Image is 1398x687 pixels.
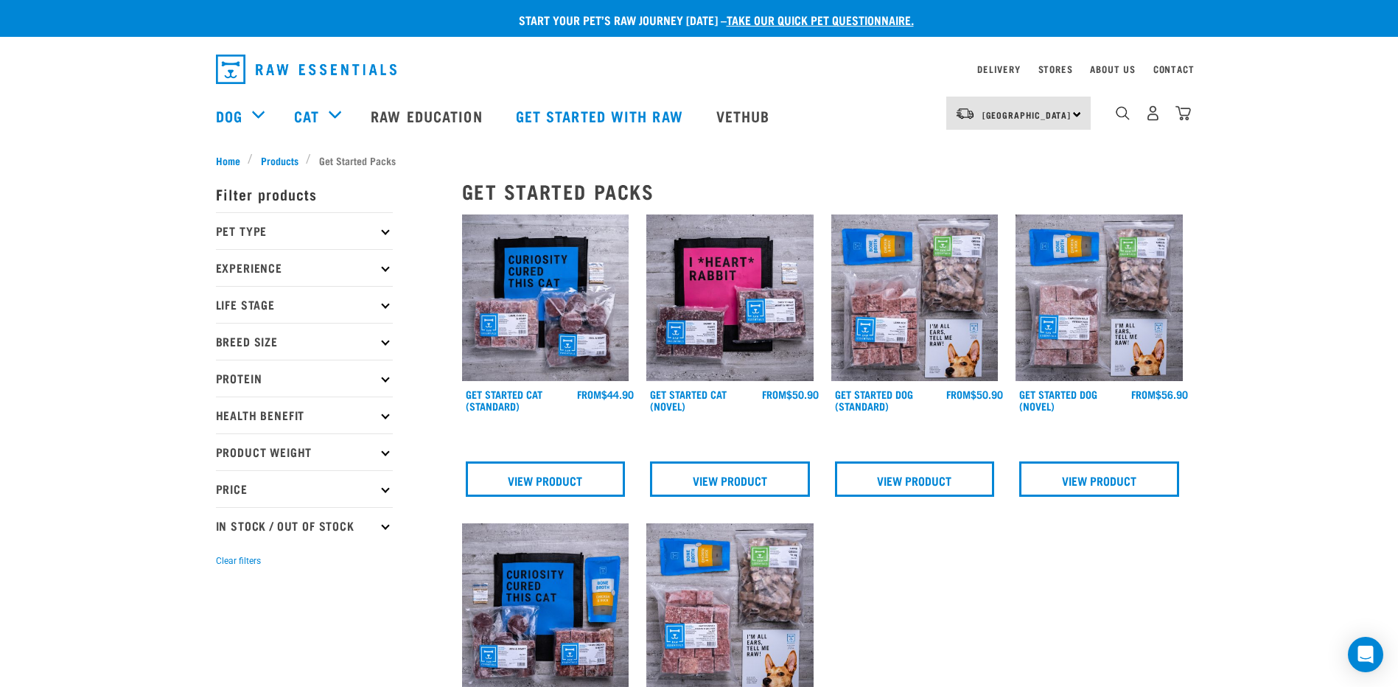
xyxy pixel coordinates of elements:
div: $50.90 [946,388,1003,400]
p: Product Weight [216,433,393,470]
p: In Stock / Out Of Stock [216,507,393,544]
img: Assortment Of Raw Essential Products For Cats Including, Blue And Black Tote Bag With "Curiosity ... [462,215,629,382]
a: Stores [1038,66,1073,72]
a: Dog [216,105,242,127]
a: View Product [835,461,995,497]
span: Products [261,153,298,168]
img: van-moving.png [955,107,975,120]
img: home-icon-1@2x.png [1116,106,1130,120]
img: Raw Essentials Logo [216,55,396,84]
a: View Product [1019,461,1179,497]
a: Home [216,153,248,168]
span: FROM [1131,391,1156,397]
img: user.png [1145,105,1161,121]
a: About Us [1090,66,1135,72]
a: Get started with Raw [501,86,702,145]
a: Get Started Dog (Novel) [1019,391,1097,408]
a: Raw Education [356,86,500,145]
img: home-icon@2x.png [1175,105,1191,121]
img: Assortment Of Raw Essential Products For Cats Including, Pink And Black Tote Bag With "I *Heart* ... [646,215,814,382]
a: Cat [294,105,319,127]
img: NSP Dog Novel Update [1016,215,1183,382]
div: Open Intercom Messenger [1348,637,1383,672]
a: Get Started Dog (Standard) [835,391,913,408]
p: Experience [216,249,393,286]
span: FROM [762,391,786,397]
span: FROM [577,391,601,397]
p: Filter products [216,175,393,212]
a: Get Started Cat (Standard) [466,391,542,408]
span: Home [216,153,240,168]
div: $56.90 [1131,388,1188,400]
p: Protein [216,360,393,397]
span: FROM [946,391,971,397]
button: Clear filters [216,554,261,568]
nav: breadcrumbs [216,153,1183,168]
span: [GEOGRAPHIC_DATA] [982,112,1072,117]
p: Pet Type [216,212,393,249]
p: Breed Size [216,323,393,360]
nav: dropdown navigation [204,49,1195,90]
a: View Product [466,461,626,497]
p: Price [216,470,393,507]
div: $50.90 [762,388,819,400]
a: take our quick pet questionnaire. [727,16,914,23]
a: Get Started Cat (Novel) [650,391,727,408]
p: Health Benefit [216,397,393,433]
a: Contact [1153,66,1195,72]
p: Life Stage [216,286,393,323]
a: Delivery [977,66,1020,72]
h2: Get Started Packs [462,180,1183,203]
img: NSP Dog Standard Update [831,215,999,382]
a: Vethub [702,86,789,145]
a: View Product [650,461,810,497]
a: Products [253,153,306,168]
div: $44.90 [577,388,634,400]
